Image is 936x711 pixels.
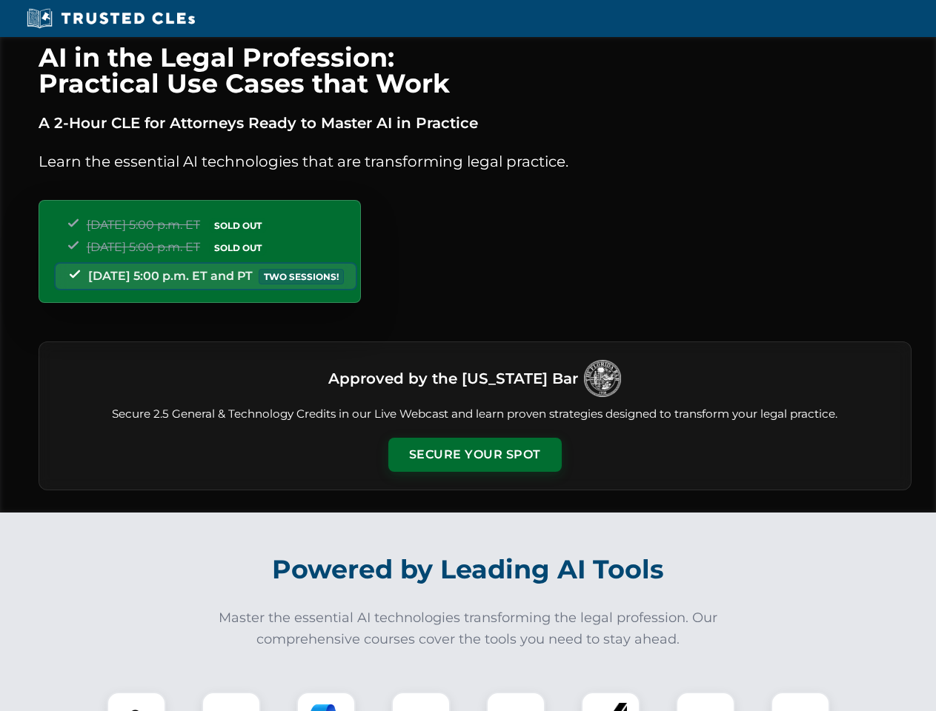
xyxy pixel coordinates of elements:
img: Trusted CLEs [22,7,199,30]
h2: Powered by Leading AI Tools [58,544,879,595]
span: [DATE] 5:00 p.m. ET [87,240,200,254]
p: Secure 2.5 General & Technology Credits in our Live Webcast and learn proven strategies designed ... [57,406,893,423]
span: SOLD OUT [209,218,267,233]
p: Master the essential AI technologies transforming the legal profession. Our comprehensive courses... [209,607,728,650]
p: A 2-Hour CLE for Attorneys Ready to Master AI in Practice [39,111,912,135]
h1: AI in the Legal Profession: Practical Use Cases that Work [39,44,912,96]
button: Secure Your Spot [388,438,562,472]
p: Learn the essential AI technologies that are transforming legal practice. [39,150,912,173]
h3: Approved by the [US_STATE] Bar [328,365,578,392]
img: Logo [584,360,621,397]
span: SOLD OUT [209,240,267,256]
span: [DATE] 5:00 p.m. ET [87,218,200,232]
